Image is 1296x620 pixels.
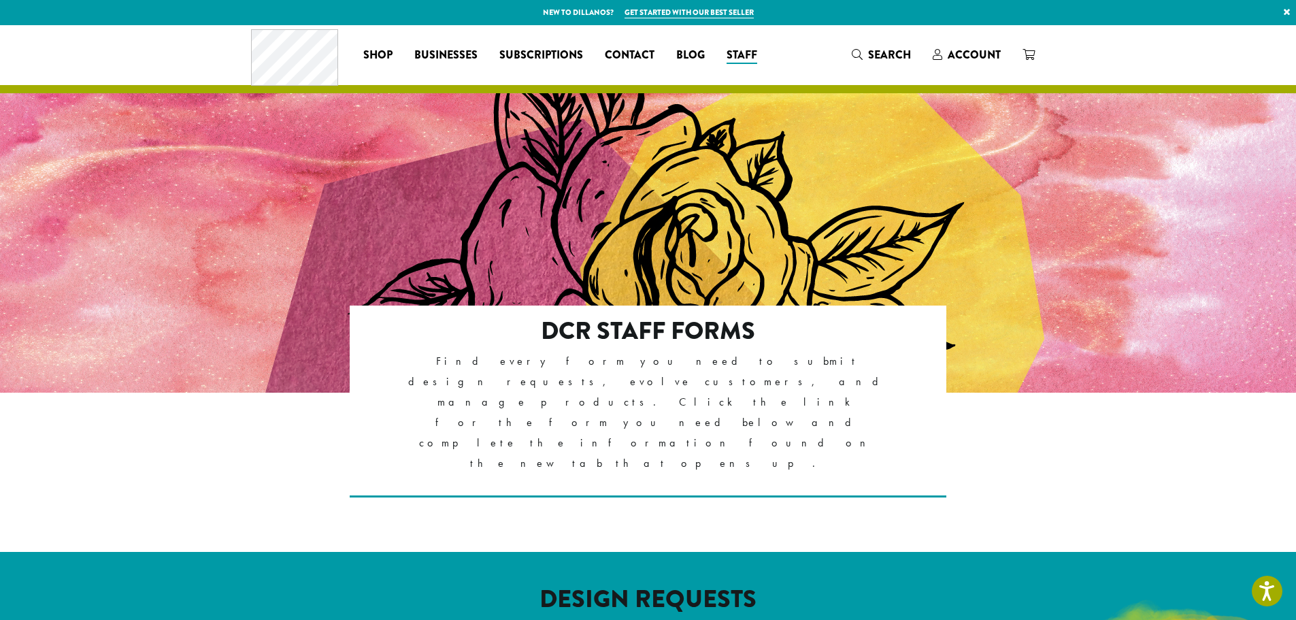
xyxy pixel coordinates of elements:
a: Search [841,44,922,66]
span: Subscriptions [499,47,583,64]
span: Staff [727,47,757,64]
span: Search [868,47,911,63]
span: Account [948,47,1001,63]
a: Staff [716,44,768,66]
p: Find every form you need to submit design requests, evolve customers, and manage products. Click ... [408,351,888,474]
span: Blog [676,47,705,64]
a: Get started with our best seller [625,7,754,18]
a: Shop [352,44,403,66]
h2: DESIGN REQUESTS [261,585,1036,614]
span: Contact [605,47,654,64]
span: Businesses [414,47,478,64]
h2: DCR Staff Forms [408,316,888,346]
span: Shop [363,47,393,64]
